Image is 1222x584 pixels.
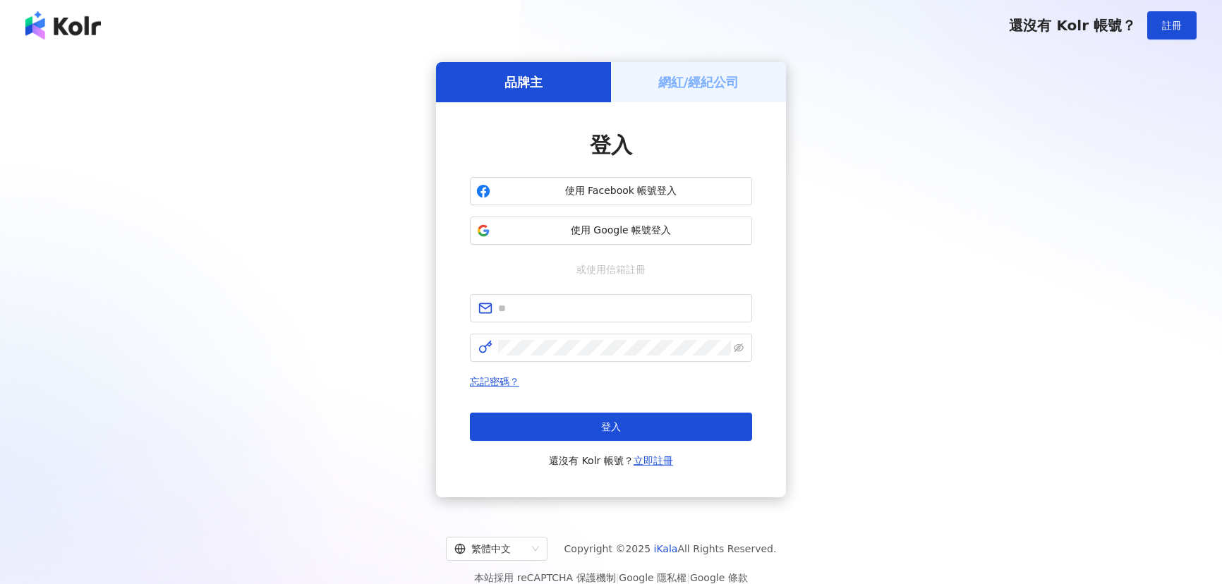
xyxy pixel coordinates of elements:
button: 登入 [470,413,752,441]
button: 使用 Google 帳號登入 [470,217,752,245]
span: | [616,572,619,583]
h5: 品牌主 [504,73,543,91]
span: 登入 [590,133,632,157]
a: 忘記密碼？ [470,376,519,387]
span: 註冊 [1162,20,1182,31]
a: Google 隱私權 [619,572,686,583]
span: eye-invisible [734,343,744,353]
a: Google 條款 [690,572,748,583]
h5: 網紅/經紀公司 [658,73,739,91]
span: 還沒有 Kolr 帳號？ [549,452,673,469]
span: 或使用信箱註冊 [567,262,655,277]
a: iKala [654,543,678,554]
div: 繁體中文 [454,537,526,560]
span: 還沒有 Kolr 帳號？ [1009,17,1136,34]
a: 立即註冊 [634,455,673,466]
span: Copyright © 2025 All Rights Reserved. [564,540,777,557]
span: 登入 [601,421,621,432]
span: | [686,572,690,583]
button: 註冊 [1147,11,1197,39]
span: 使用 Google 帳號登入 [496,224,746,238]
button: 使用 Facebook 帳號登入 [470,177,752,205]
span: 使用 Facebook 帳號登入 [496,184,746,198]
img: logo [25,11,101,39]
